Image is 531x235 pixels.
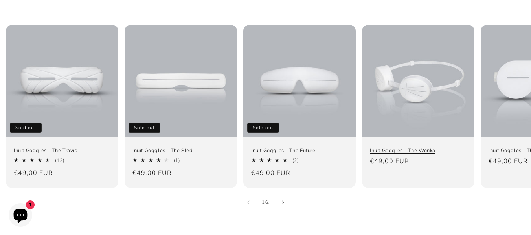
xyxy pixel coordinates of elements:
button: Slide left [240,194,257,211]
span: / [265,198,266,206]
span: 1 [262,198,265,206]
span: 2 [266,198,269,206]
a: Inuit Goggles - The Future [251,148,348,154]
inbox-online-store-chat: Shopify online store chat [6,203,35,229]
a: Inuit Goggles - The Sled [132,148,229,154]
a: Inuit Goggles - The Travis [14,148,110,154]
button: Slide right [274,194,292,211]
a: Inuit Goggles - The Wonka [370,148,467,154]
